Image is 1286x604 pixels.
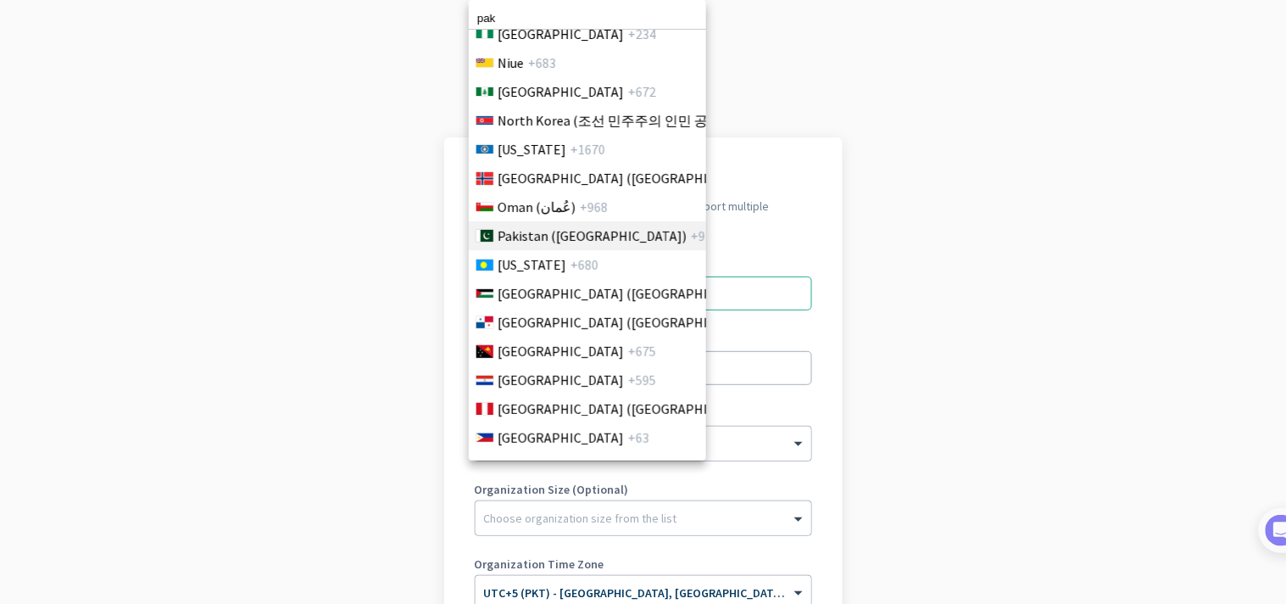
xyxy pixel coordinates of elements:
[498,341,624,361] span: [GEOGRAPHIC_DATA]
[498,24,624,44] span: [GEOGRAPHIC_DATA]
[498,168,762,188] span: [GEOGRAPHIC_DATA] ([GEOGRAPHIC_DATA])
[691,226,712,246] span: +92
[628,81,656,102] span: +672
[498,399,762,419] span: [GEOGRAPHIC_DATA] ([GEOGRAPHIC_DATA])
[498,254,566,275] span: [US_STATE]
[498,110,739,131] span: North Korea (조선 민주주의 인민 공화국)
[498,81,624,102] span: [GEOGRAPHIC_DATA]
[628,428,649,448] span: +63
[498,226,687,246] span: Pakistan (‫[GEOGRAPHIC_DATA]‬‎)
[628,370,656,390] span: +595
[628,341,656,361] span: +675
[571,254,598,275] span: +680
[571,139,605,159] span: +1670
[528,53,556,73] span: +683
[498,139,566,159] span: [US_STATE]
[498,197,576,217] span: Oman (‫عُمان‬‎)
[498,283,762,304] span: [GEOGRAPHIC_DATA] (‫[GEOGRAPHIC_DATA]‬‎)
[498,428,624,448] span: [GEOGRAPHIC_DATA]
[628,24,656,44] span: +234
[498,312,762,333] span: [GEOGRAPHIC_DATA] ([GEOGRAPHIC_DATA])
[498,370,624,390] span: [GEOGRAPHIC_DATA]
[469,8,706,30] input: Search Country
[498,53,524,73] span: Niue
[580,197,608,217] span: +968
